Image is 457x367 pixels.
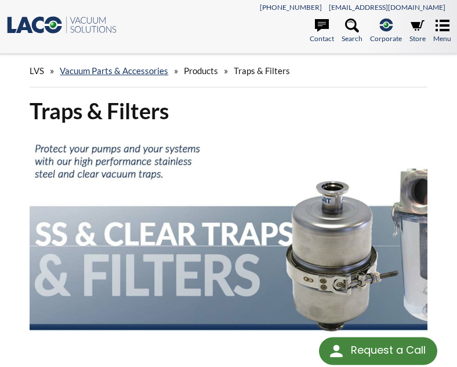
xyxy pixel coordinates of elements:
[30,97,427,125] h1: Traps & Filters
[30,134,427,357] img: SS & Clear Traps & Filters header
[260,3,322,12] a: [PHONE_NUMBER]
[342,19,362,44] a: Search
[234,65,290,76] span: Traps & Filters
[433,19,451,44] a: Menu
[30,65,44,76] span: LVS
[60,65,168,76] a: Vacuum Parts & Accessories
[319,337,437,365] div: Request a Call
[409,19,426,44] a: Store
[351,337,426,364] div: Request a Call
[327,342,346,360] img: round button
[329,3,445,12] a: [EMAIL_ADDRESS][DOMAIN_NAME]
[30,54,427,87] div: » » »
[370,33,402,44] span: Corporate
[310,19,334,44] a: Contact
[184,65,218,76] span: Products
